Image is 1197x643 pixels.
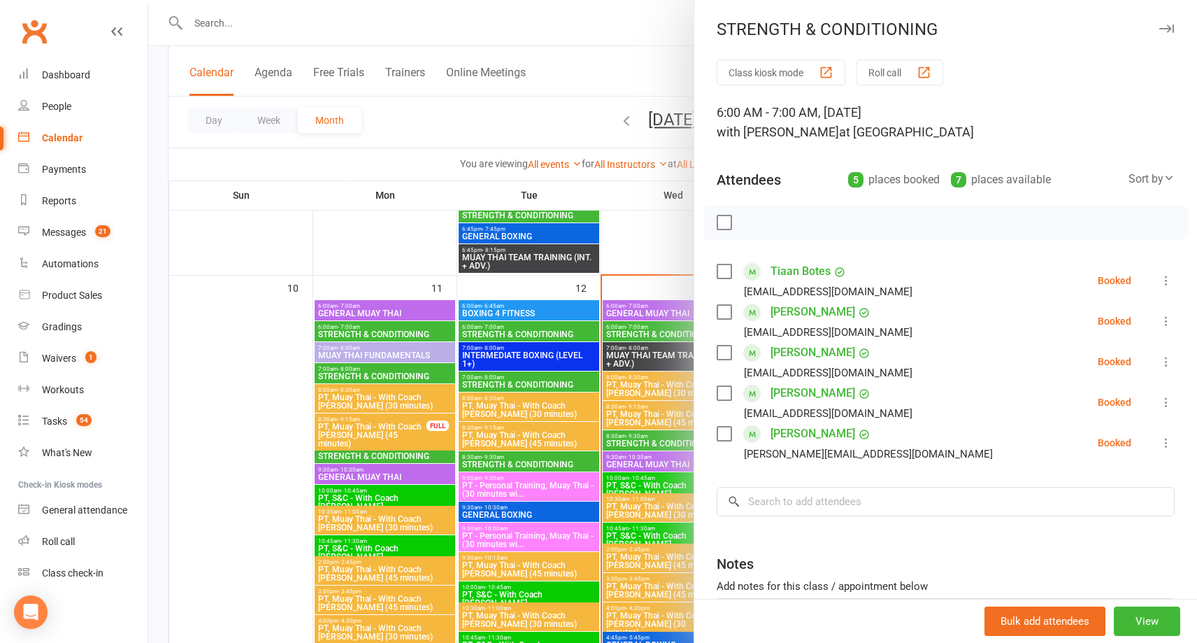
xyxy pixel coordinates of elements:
[770,382,855,404] a: [PERSON_NAME]
[717,59,845,85] button: Class kiosk mode
[717,578,1175,595] div: Add notes for this class / appointment below
[42,504,127,516] div: General attendance
[85,351,96,363] span: 1
[42,321,82,332] div: Gradings
[744,445,993,463] div: [PERSON_NAME][EMAIL_ADDRESS][DOMAIN_NAME]
[770,301,855,323] a: [PERSON_NAME]
[744,323,912,341] div: [EMAIL_ADDRESS][DOMAIN_NAME]
[42,447,92,458] div: What's New
[839,125,974,139] span: at [GEOGRAPHIC_DATA]
[14,595,48,629] div: Open Intercom Messenger
[744,364,912,382] div: [EMAIL_ADDRESS][DOMAIN_NAME]
[18,495,148,526] a: General attendance kiosk mode
[42,290,102,301] div: Product Sales
[18,374,148,406] a: Workouts
[18,406,148,437] a: Tasks 54
[717,554,754,574] div: Notes
[18,154,148,185] a: Payments
[984,607,1105,636] button: Bulk add attendees
[951,172,966,188] div: 7
[717,487,1175,516] input: Search to add attendees
[42,132,83,143] div: Calendar
[42,195,76,206] div: Reports
[42,567,103,579] div: Class check-in
[770,423,855,445] a: [PERSON_NAME]
[18,526,148,558] a: Roll call
[717,125,839,139] span: with [PERSON_NAME]
[951,170,1051,190] div: places available
[18,91,148,122] a: People
[1098,316,1131,326] div: Booked
[694,20,1197,39] div: STRENGTH & CONDITIONING
[1098,397,1131,407] div: Booked
[18,343,148,374] a: Waivers 1
[744,404,912,423] div: [EMAIL_ADDRESS][DOMAIN_NAME]
[18,122,148,154] a: Calendar
[18,185,148,217] a: Reports
[18,248,148,280] a: Automations
[18,217,148,248] a: Messages 21
[770,341,855,364] a: [PERSON_NAME]
[1114,607,1180,636] button: View
[856,59,943,85] button: Roll call
[42,353,76,364] div: Waivers
[42,69,90,80] div: Dashboard
[42,416,67,427] div: Tasks
[76,414,92,426] span: 54
[42,101,71,112] div: People
[42,384,84,395] div: Workouts
[18,280,148,311] a: Product Sales
[18,437,148,469] a: What's New
[717,170,781,190] div: Attendees
[42,258,99,269] div: Automations
[1128,170,1175,188] div: Sort by
[1098,438,1131,448] div: Booked
[848,170,940,190] div: places booked
[42,164,86,175] div: Payments
[42,227,86,238] div: Messages
[1098,357,1131,367] div: Booked
[744,283,912,301] div: [EMAIL_ADDRESS][DOMAIN_NAME]
[18,558,148,589] a: Class kiosk mode
[848,172,863,188] div: 5
[717,103,1175,142] div: 6:00 AM - 7:00 AM, [DATE]
[18,311,148,343] a: Gradings
[95,225,110,237] span: 21
[770,260,831,283] a: Tiaan Botes
[1098,276,1131,285] div: Booked
[17,14,52,49] a: Clubworx
[42,536,75,547] div: Roll call
[18,59,148,91] a: Dashboard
